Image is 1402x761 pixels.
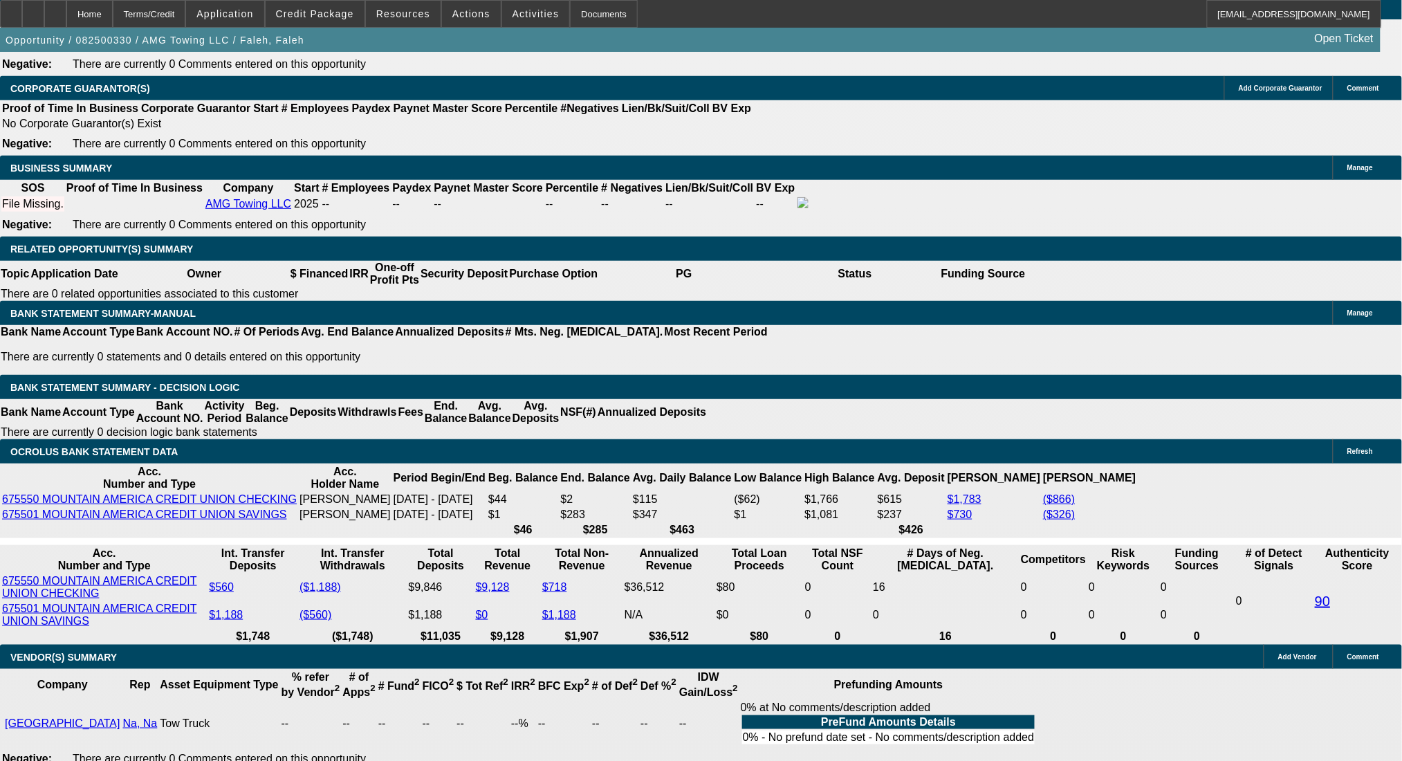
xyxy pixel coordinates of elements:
[2,58,52,70] b: Negative:
[408,630,474,643] th: $11,035
[632,508,732,522] td: $347
[293,196,320,212] td: 2025
[456,701,509,746] td: --
[512,399,560,425] th: Avg. Deposits
[452,8,490,19] span: Actions
[299,630,406,643] th: ($1,748)
[394,102,502,114] b: Paynet Master Score
[5,717,120,729] a: [GEOGRAPHIC_DATA]
[755,196,795,212] td: --
[1042,465,1136,491] th: [PERSON_NAME]
[804,602,871,628] td: 0
[1347,164,1373,172] span: Manage
[475,547,540,573] th: Total Revenue
[948,493,981,505] a: $1,783
[204,399,246,425] th: Activity Period
[73,219,366,230] span: There are currently 0 Comments entered on this opportunity
[1160,574,1234,600] td: 0
[378,680,420,692] b: # Fund
[10,244,193,255] span: RELATED OPPORTUNITY(S) SUMMARY
[282,102,349,114] b: # Employees
[73,138,366,149] span: There are currently 0 Comments entered on this opportunity
[414,677,419,688] sup: 2
[1,102,139,116] th: Proof of Time In Business
[821,716,956,728] b: PreFund Amounts Details
[640,680,676,692] b: Def %
[488,493,558,506] td: $44
[141,102,250,114] b: Corporate Guarantor
[741,702,1037,746] div: 0% at No comments/description added
[672,677,676,688] sup: 2
[1020,547,1087,573] th: Competitors
[2,219,52,230] b: Negative:
[276,8,354,19] span: Credit Package
[30,261,118,287] th: Application Date
[1314,547,1401,573] th: Authenticity Score
[797,197,809,208] img: facebook-icon.png
[877,508,946,522] td: $237
[716,574,803,600] td: $80
[337,399,397,425] th: Withdrawls
[299,508,391,522] td: [PERSON_NAME]
[398,399,424,425] th: Fees
[804,574,871,600] td: 0
[73,58,366,70] span: There are currently 0 Comments entered on this opportunity
[136,399,204,425] th: Bank Account NO.
[223,182,274,194] b: Company
[1043,508,1075,520] a: ($326)
[299,547,406,573] th: Int. Transfer Withdrawals
[510,701,536,746] td: --%
[245,399,288,425] th: Beg. Balance
[734,508,803,522] td: $1
[546,182,598,194] b: Percentile
[10,308,196,319] span: BANK STATEMENT SUMMARY-MANUAL
[732,684,737,694] sup: 2
[872,547,1019,573] th: # Days of Neg. [MEDICAL_DATA].
[378,701,421,746] td: --
[632,465,732,491] th: Avg. Daily Balance
[624,547,714,573] th: Annualized Revenue
[370,684,375,694] sup: 2
[186,1,264,27] button: Application
[342,671,375,698] b: # of Apps
[560,399,597,425] th: NSF(#)
[560,493,631,506] td: $2
[205,198,291,210] a: AMG Towing LLC
[62,399,136,425] th: Account Type
[804,493,875,506] td: $1,766
[622,102,710,114] b: Lien/Bk/Suit/Coll
[877,493,946,506] td: $615
[209,581,234,593] a: $560
[804,547,871,573] th: Sum of the Total NSF Count and Total Overdraft Fee Count from Ocrolus
[342,701,376,746] td: --
[299,609,331,621] a: ($560)
[322,198,330,210] span: --
[561,102,620,114] b: #Negatives
[349,261,369,287] th: IRR
[2,138,52,149] b: Negative:
[476,581,510,593] a: $9,128
[1347,653,1379,661] span: Comment
[834,679,943,690] b: Prefunding Amounts
[196,8,253,19] span: Application
[10,163,112,174] span: BUSINESS SUMMARY
[299,465,391,491] th: Acc. Holder Name
[1235,547,1313,573] th: # of Detect Signals
[584,677,589,688] sup: 2
[592,680,638,692] b: # of Def
[376,8,430,19] span: Resources
[391,196,432,212] td: --
[1,465,297,491] th: Acc. Number and Type
[1,181,64,195] th: SOS
[1239,84,1322,92] span: Add Corporate Guarantor
[488,508,558,522] td: $1
[123,717,158,729] a: Na, Na
[560,465,631,491] th: End. Balance
[335,684,340,694] sup: 2
[10,83,150,94] span: CORPORATE GUARANTOR(S)
[679,701,739,746] td: --
[434,182,543,194] b: Paynet Master Score
[712,102,751,114] b: BV Exp
[665,182,753,194] b: Lien/Bk/Suit/Coll
[281,701,341,746] td: --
